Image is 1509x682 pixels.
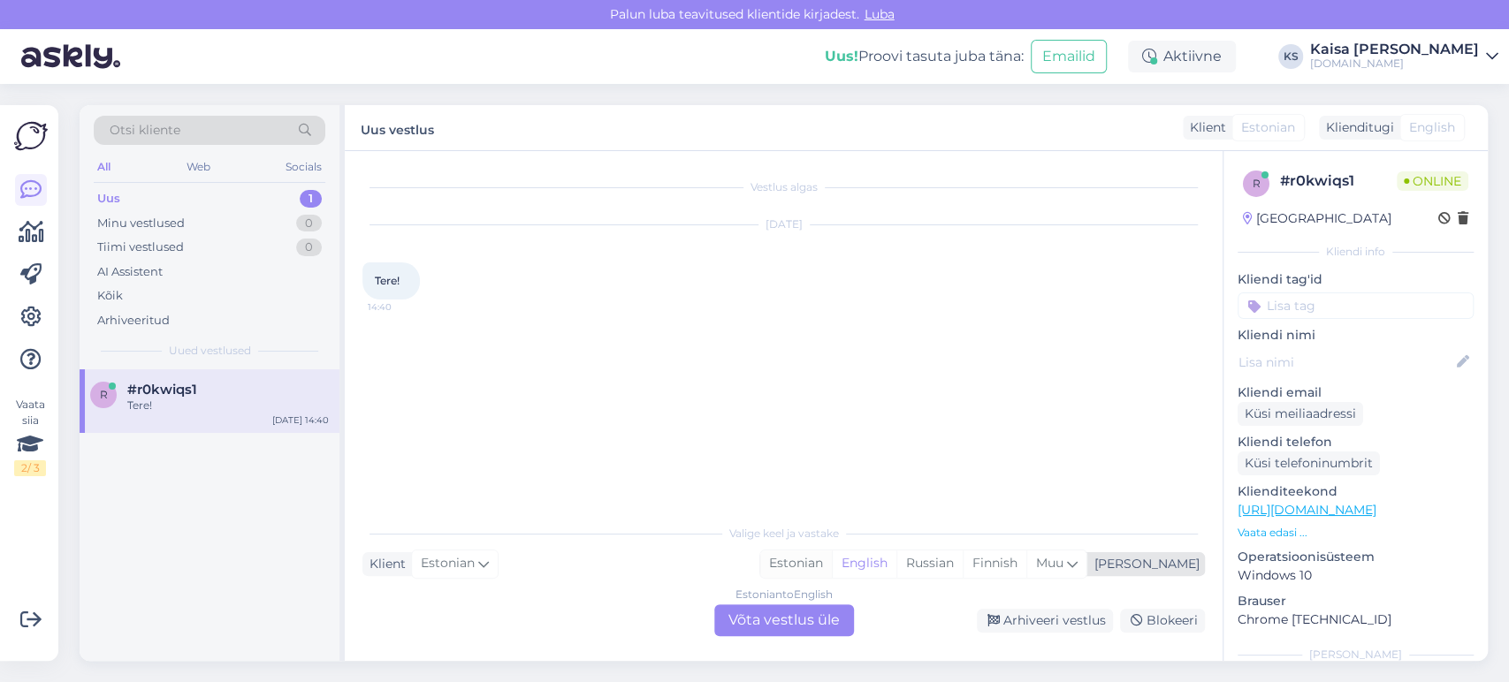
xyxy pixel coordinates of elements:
div: All [94,155,114,178]
div: Klienditugi [1319,118,1394,137]
div: Vestlus algas [362,179,1205,195]
div: [PERSON_NAME] [1238,647,1474,663]
div: 1 [300,190,322,208]
div: Tiimi vestlused [97,239,184,256]
div: [GEOGRAPHIC_DATA] [1243,209,1391,228]
div: Arhiveeritud [97,312,170,330]
div: Minu vestlused [97,215,185,232]
span: 14:40 [368,300,434,314]
div: Tere! [127,398,329,413]
div: Kõik [97,287,123,305]
a: Kaisa [PERSON_NAME][DOMAIN_NAME] [1310,42,1498,71]
div: Proovi tasuta juba täna: [825,46,1024,67]
span: English [1409,118,1455,137]
span: Otsi kliente [110,121,180,140]
p: Windows 10 [1238,566,1474,585]
span: Online [1397,171,1468,191]
span: Estonian [421,554,475,573]
div: Socials [282,155,325,178]
div: Klient [1183,118,1226,137]
span: Tere! [375,274,400,287]
label: Uus vestlus [361,116,434,140]
p: Operatsioonisüsteem [1238,548,1474,566]
p: Klienditeekond [1238,482,1474,501]
div: Aktiivne [1128,41,1236,72]
div: Klient [362,555,406,573]
div: Blokeeri [1120,609,1205,633]
span: Estonian [1241,118,1295,137]
input: Lisa nimi [1238,352,1453,372]
div: # r0kwiqs1 [1280,170,1397,192]
div: [PERSON_NAME] [1087,555,1200,573]
div: KS [1278,44,1303,69]
div: [DATE] 14:40 [272,413,329,427]
b: Uus! [825,48,858,64]
span: r [100,388,108,401]
div: English [832,550,896,577]
div: Web [183,155,214,178]
div: 0 [296,215,322,232]
div: Võta vestlus üle [714,604,854,636]
p: Kliendi telefon [1238,433,1474,451]
input: Lisa tag [1238,292,1474,319]
img: Askly Logo [14,119,48,153]
span: Muu [1036,555,1063,571]
div: 2 / 3 [14,460,46,476]
div: AI Assistent [97,263,163,281]
p: Kliendi email [1238,383,1474,402]
div: Estonian to English [735,587,833,602]
button: Emailid [1031,40,1107,73]
p: Kliendi nimi [1238,326,1474,345]
div: Kliendi info [1238,244,1474,260]
div: [DOMAIN_NAME] [1310,57,1479,71]
span: Uued vestlused [169,343,251,359]
p: Brauser [1238,592,1474,610]
span: Luba [859,6,900,22]
div: Valige keel ja vastake [362,526,1205,542]
div: Küsi telefoninumbrit [1238,451,1380,475]
span: #r0kwiqs1 [127,382,197,398]
div: Vaata siia [14,397,46,476]
p: Vaata edasi ... [1238,525,1474,541]
div: Arhiveeri vestlus [977,609,1113,633]
p: Kliendi tag'id [1238,270,1474,289]
div: Estonian [760,550,832,577]
div: [DATE] [362,216,1205,232]
div: 0 [296,239,322,256]
a: [URL][DOMAIN_NAME] [1238,502,1376,518]
div: Uus [97,190,120,208]
p: Chrome [TECHNICAL_ID] [1238,610,1474,629]
div: Finnish [963,550,1026,577]
div: Kaisa [PERSON_NAME] [1310,42,1479,57]
div: Küsi meiliaadressi [1238,402,1363,426]
div: Russian [896,550,963,577]
span: r [1253,177,1261,190]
